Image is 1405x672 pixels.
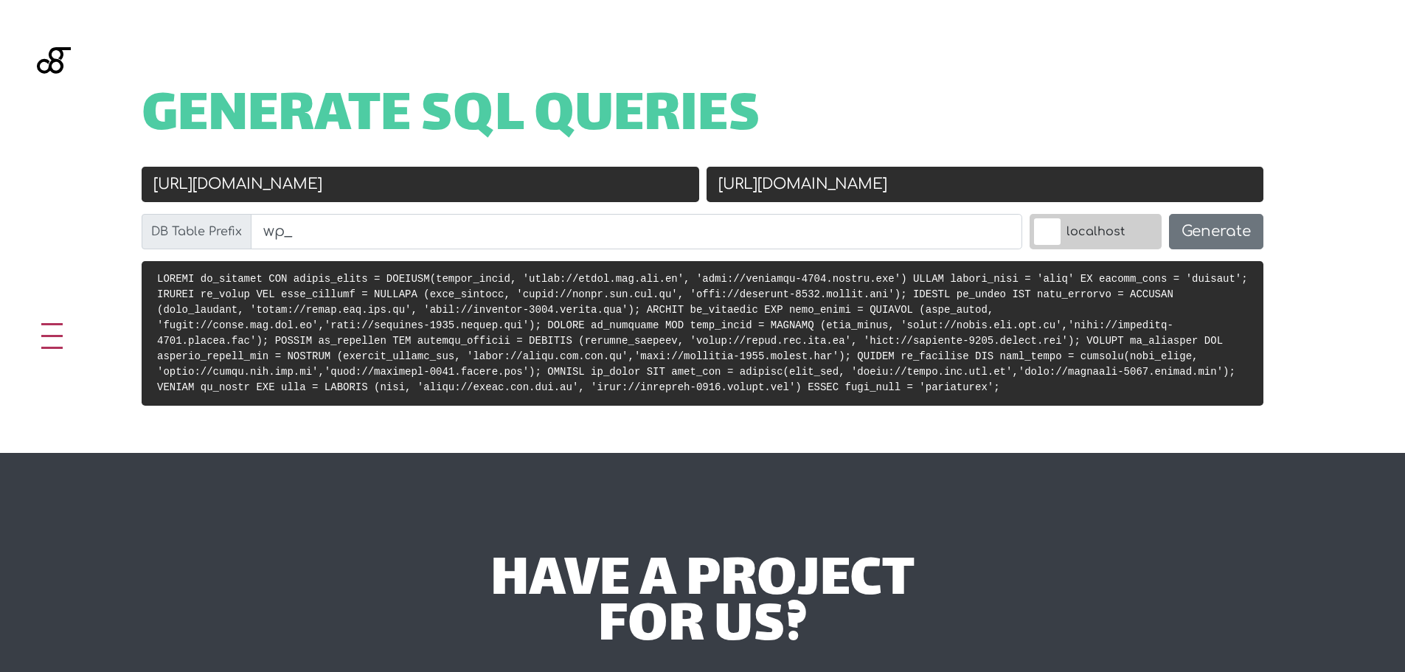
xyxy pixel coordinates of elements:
[142,94,760,140] span: Generate SQL Queries
[266,559,1139,651] div: have a project for us?
[37,47,71,158] img: Blackgate
[142,214,251,249] label: DB Table Prefix
[157,273,1248,393] code: LOREMI do_sitamet CON adipis_elits = DOEIUSM(tempor_incid, 'utlab://etdol.mag.ali.en', 'admi://ve...
[1030,214,1162,249] label: localhost
[1169,214,1263,249] button: Generate
[251,214,1022,249] input: wp_
[142,167,699,202] input: Old URL
[707,167,1264,202] input: New URL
